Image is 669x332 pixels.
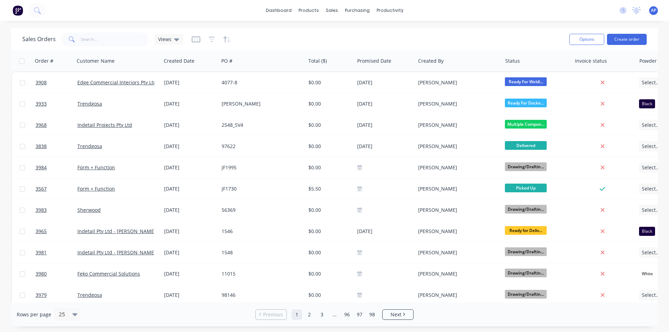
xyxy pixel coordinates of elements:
span: Select... [642,207,660,214]
a: Page 96 [342,309,352,320]
span: Select... [642,185,660,192]
div: $0.00 [308,143,349,150]
a: Page 2 [304,309,315,320]
a: 3838 [36,136,77,157]
div: White [639,269,656,278]
div: Total ($) [308,57,327,64]
div: $0.00 [308,249,349,256]
div: 1548 [222,249,299,256]
span: Select... [642,164,660,171]
div: [DATE] [357,78,413,87]
a: 3933 [36,93,77,114]
a: Jump forward [329,309,340,320]
div: $0.00 [308,292,349,299]
a: Indetail Pty Ltd - [PERSON_NAME] [77,228,156,234]
span: 3933 [36,100,47,107]
div: $0.00 [308,228,349,235]
div: [DATE] [357,121,413,130]
span: Picked Up [505,184,547,192]
button: Options [569,34,604,45]
div: [PERSON_NAME] [418,249,495,256]
div: [DATE] [357,227,413,236]
a: Form + Function [77,164,115,171]
a: 3984 [36,157,77,178]
a: 3908 [36,72,77,93]
div: [DATE] [357,100,413,108]
span: 3838 [36,143,47,150]
div: [DATE] [357,142,413,151]
a: dashboard [262,5,295,16]
span: Drawing/Draftin... [505,162,547,171]
div: products [295,5,322,16]
span: 3984 [36,164,47,171]
div: [PERSON_NAME] [418,79,495,86]
div: 4077-8 [222,79,299,86]
a: Next page [383,311,413,318]
div: Created Date [164,57,194,64]
div: [PERSON_NAME] [418,185,495,192]
h1: Sales Orders [22,36,56,43]
button: Create order [607,34,647,45]
a: Page 1 is your current page [292,309,302,320]
div: $0.00 [308,270,349,277]
div: [DATE] [164,270,216,277]
span: Ready For Docke... [505,99,547,107]
a: 3979 [36,285,77,306]
div: [DATE] [164,79,216,86]
a: Sherwood [77,207,101,213]
div: JF1995 [222,164,299,171]
div: purchasing [341,5,373,16]
div: 97622 [222,143,299,150]
div: Customer Name [77,57,115,64]
a: Trendgosa [77,100,102,107]
a: 3968 [36,115,77,136]
span: Previous [263,311,283,318]
span: Drawing/Draftin... [505,205,547,214]
a: Form + Function [77,185,115,192]
div: [DATE] [164,292,216,299]
span: 3908 [36,79,47,86]
a: Page 3 [317,309,327,320]
a: Edge Commercial Interiors Pty Ltd [77,79,156,86]
a: 3567 [36,178,77,199]
div: Promised Date [357,57,391,64]
div: [DATE] [164,228,216,235]
span: 3965 [36,228,47,235]
span: Multiple Compon... [505,120,547,129]
div: productivity [373,5,407,16]
div: Black [639,227,655,236]
div: [PERSON_NAME] [418,270,495,277]
input: Search... [81,32,149,46]
div: $0.00 [308,164,349,171]
div: [PERSON_NAME] [418,228,495,235]
div: [DATE] [164,249,216,256]
span: Ready For Weldi... [505,77,547,86]
span: 3979 [36,292,47,299]
div: [PERSON_NAME] [418,122,495,129]
div: sales [322,5,341,16]
span: 3567 [36,185,47,192]
img: Factory [13,5,23,16]
div: 98146 [222,292,299,299]
div: 2548_SV4 [222,122,299,129]
div: [DATE] [164,207,216,214]
span: Select... [642,79,660,86]
span: 3981 [36,249,47,256]
a: 3983 [36,200,77,221]
span: Select... [642,143,660,150]
div: [PERSON_NAME] [418,164,495,171]
div: [DATE] [164,122,216,129]
div: $0.00 [308,207,349,214]
a: Page 98 [367,309,377,320]
div: $0.00 [308,100,349,107]
span: Delivered [505,141,547,150]
span: Drawing/Draftin... [505,269,547,277]
ul: Pagination [253,309,416,320]
div: [PERSON_NAME] [418,292,495,299]
span: Drawing/Draftin... [505,247,547,256]
div: $5.50 [308,185,349,192]
div: 56369 [222,207,299,214]
div: [PERSON_NAME] [418,143,495,150]
span: Next [391,311,401,318]
div: Invoice status [575,57,607,64]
